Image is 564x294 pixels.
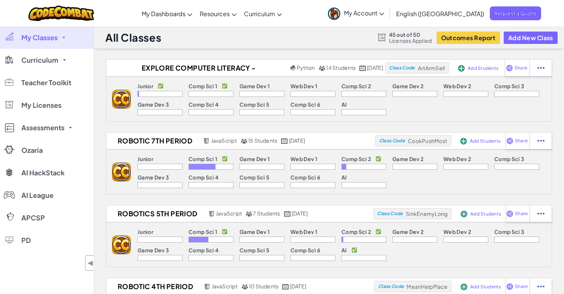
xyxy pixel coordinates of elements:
[138,156,153,162] p: Junior
[376,229,381,235] p: ✅
[408,137,447,144] span: CookPushMost
[282,284,289,289] img: calendar.svg
[106,208,373,219] a: Robotics 5th period JavaScript 7 Students [DATE]
[341,101,347,107] p: AI
[292,210,308,217] span: [DATE]
[290,229,317,235] p: Web Dev 1
[21,147,43,154] span: Ozaria
[490,6,541,20] a: Request a Quote
[326,64,356,71] span: 14 Students
[248,137,278,144] span: 15 Students
[158,83,163,89] p: ✅
[290,247,320,253] p: Comp Sci 6
[281,138,288,144] img: calendar.svg
[319,65,325,71] img: MultipleUsers.png
[290,283,306,289] span: [DATE]
[239,101,269,107] p: Comp Sci 5
[389,32,432,38] span: 45 out of 50
[494,229,524,235] p: Comp Sci 3
[506,65,513,71] img: IconShare_Purple.svg
[443,83,471,89] p: Web Dev 2
[112,90,131,109] img: logo
[396,10,484,18] span: English ([GEOGRAPHIC_DATA])
[290,174,320,180] p: Comp Sci 6
[21,192,54,199] span: AI League
[222,156,227,162] p: ✅
[376,156,381,162] p: ✅
[341,229,371,235] p: Comp Sci 2
[504,32,558,44] button: Add New Class
[290,65,296,71] img: python.png
[138,229,153,235] p: Junior
[208,211,215,217] img: javascript.png
[352,247,357,253] p: ✅
[21,169,64,176] span: AI HackStack
[515,66,527,70] span: Share
[341,174,347,180] p: AI
[138,3,196,24] a: My Dashboards
[328,8,340,20] img: avatar
[389,66,414,70] span: Class Code
[241,138,247,144] img: MultipleUsers.png
[200,10,230,18] span: Resources
[239,83,270,89] p: Game Dev 1
[138,247,169,253] p: Game Dev 3
[437,32,500,44] a: Outcomes Report
[253,210,280,217] span: 7 Students
[239,156,270,162] p: Game Dev 1
[188,101,218,107] p: Comp Sci 4
[392,156,423,162] p: Game Dev 2
[494,83,524,89] p: Comp Sci 3
[341,83,371,89] p: Comp Sci 2
[21,79,71,86] span: Teacher Toolkit
[138,174,169,180] p: Game Dev 3
[222,229,227,235] p: ✅
[359,65,366,71] img: calendar.svg
[515,139,528,143] span: Share
[284,211,291,217] img: calendar.svg
[515,211,528,216] span: Share
[106,135,375,146] a: Robotic 7th period JavaScript 15 Students [DATE]
[196,3,240,24] a: Resources
[297,64,315,71] span: Python
[188,247,218,253] p: Comp Sci 4
[341,156,371,162] p: Comp Sci 2
[406,210,447,217] span: SinkEnemyLong
[245,211,252,217] img: MultipleUsers.png
[106,62,289,74] h2: EXPLORE Computer Literacy - [PERSON_NAME] - 7
[142,10,186,18] span: My Dashboards
[290,101,320,107] p: Comp Sci 6
[290,156,317,162] p: Web Dev 1
[211,137,237,144] span: JavaScript
[470,139,501,143] span: Add Students
[506,137,513,144] img: IconShare_Purple.svg
[106,135,201,146] h2: Robotic 7th period
[21,124,64,131] span: Assessments
[407,283,447,290] span: MeanHelpPlace
[244,10,275,18] span: Curriculum
[28,6,94,21] img: CodeCombat logo
[418,65,445,71] span: ArtArmSell
[377,211,402,216] span: Class Code
[392,229,423,235] p: Game Dev 2
[443,156,471,162] p: Web Dev 2
[515,284,528,289] span: Share
[468,66,498,71] span: Add Students
[138,83,153,89] p: Junior
[506,210,513,217] img: IconShare_Purple.svg
[341,247,347,253] p: AI
[105,30,161,45] h1: All Classes
[239,174,269,180] p: Comp Sci 5
[494,156,524,162] p: Comp Sci 3
[461,211,467,217] img: IconAddStudents.svg
[21,57,58,63] span: Curriculum
[249,283,279,289] span: 10 Students
[112,235,131,254] img: logo
[106,281,374,292] a: Robotic 4th period JavaScript 10 Students [DATE]
[188,156,217,162] p: Comp Sci 1
[21,34,58,41] span: My Classes
[537,137,545,144] img: IconStudentEllipsis.svg
[203,138,210,144] img: javascript.png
